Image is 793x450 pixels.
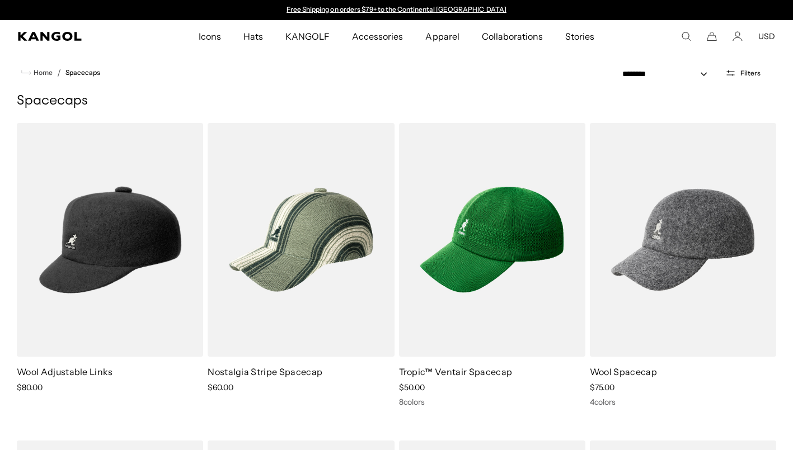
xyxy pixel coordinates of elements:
[17,93,776,110] h1: Spacecaps
[352,20,403,53] span: Accessories
[53,66,61,79] li: /
[281,6,512,15] div: 1 of 2
[482,20,543,53] span: Collaborations
[31,69,53,77] span: Home
[17,382,43,392] span: $80.00
[287,5,506,13] a: Free Shipping on orders $79+ to the Continental [GEOGRAPHIC_DATA]
[399,366,513,377] a: Tropic™ Ventair Spacecap
[618,68,719,80] select: Sort by: Featured
[399,382,425,392] span: $50.00
[187,20,232,53] a: Icons
[681,31,691,41] summary: Search here
[21,68,53,78] a: Home
[565,20,594,53] span: Stories
[341,20,414,53] a: Accessories
[707,31,717,41] button: Cart
[18,32,131,41] a: Kangol
[274,20,341,53] a: KANGOLF
[243,20,263,53] span: Hats
[733,31,743,41] a: Account
[281,6,512,15] slideshow-component: Announcement bar
[414,20,470,53] a: Apparel
[554,20,606,53] a: Stories
[471,20,554,53] a: Collaborations
[281,6,512,15] div: Announcement
[590,397,776,407] div: 4 colors
[758,31,775,41] button: USD
[590,123,776,357] img: Wool Spacecap
[17,366,113,377] a: Wool Adjustable Links
[208,123,394,357] img: Nostalgia Stripe Spacecap
[285,20,330,53] span: KANGOLF
[399,123,585,357] img: Tropic™ Ventair Spacecap
[719,68,767,78] button: Open filters
[425,20,459,53] span: Apparel
[208,382,233,392] span: $60.00
[17,123,203,357] img: Wool Adjustable Links
[399,397,585,407] div: 8 colors
[65,69,100,77] a: Spacecaps
[740,69,761,77] span: Filters
[232,20,274,53] a: Hats
[590,366,657,377] a: Wool Spacecap
[208,366,322,377] a: Nostalgia Stripe Spacecap
[590,382,614,392] span: $75.00
[199,20,221,53] span: Icons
